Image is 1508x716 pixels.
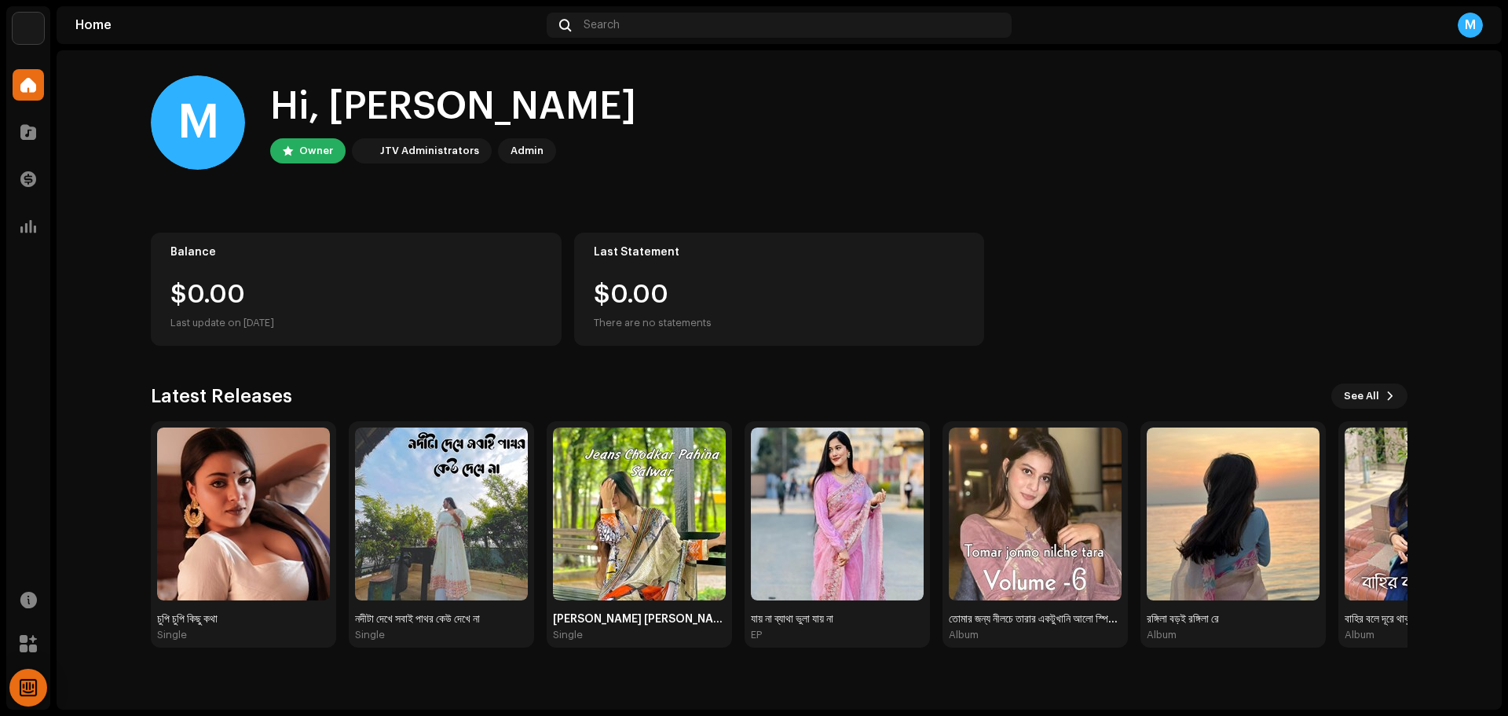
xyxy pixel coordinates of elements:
[9,669,47,707] div: Open Intercom Messenger
[949,613,1122,626] div: তোমার জন্য নীলচে তারার একটুখানি আলো স্পিড উপ
[157,613,330,626] div: চুপি চুপি কিছু কথা
[13,13,44,44] img: 08840394-dc3e-4720-a77a-6adfc2e10f9d
[751,629,762,641] div: EP
[751,613,924,626] div: যায় না ব্যাথা ভুলা যায় না
[1147,629,1177,641] div: Album
[949,629,979,641] div: Album
[157,428,330,600] img: e0c37b09-a8fb-4260-bf8e-8f3069f2f0ef
[1344,380,1379,412] span: See All
[75,19,540,31] div: Home
[170,314,542,332] div: Last update on [DATE]
[553,629,583,641] div: Single
[751,428,924,600] img: e8f38025-12c8-42e7-9628-c0f0ed3115ff
[355,428,528,600] img: 2e2a33ff-370c-415f-95d2-e97cfbb791b6
[380,141,479,160] div: JTV Administrators
[151,75,245,170] div: M
[1345,629,1374,641] div: Album
[594,246,965,259] div: Last Statement
[511,141,544,160] div: Admin
[574,233,985,346] re-o-card-value: Last Statement
[299,141,333,160] div: Owner
[1331,384,1407,409] button: See All
[553,613,726,626] div: [PERSON_NAME] [PERSON_NAME]
[170,246,542,259] div: Balance
[553,428,726,600] img: 8d5a5622-d075-4d00-8622-b7c195686ec4
[1147,613,1319,626] div: রঙ্গিলা বড়ই রঙ্গিলা রে
[594,314,712,332] div: There are no statements
[355,613,528,626] div: নদীটা দেখে সবাই পাথর কেউ দেখে না
[151,233,562,346] re-o-card-value: Balance
[157,629,187,641] div: Single
[949,428,1122,600] img: 7f6a85c7-f8f8-4c6a-82dd-872318305e88
[1458,13,1483,38] div: M
[1147,428,1319,600] img: d0e00da0-b7b4-4958-9d0c-c4f820b5731f
[151,384,292,409] h3: Latest Releases
[270,82,636,132] div: Hi, [PERSON_NAME]
[355,141,374,160] img: 08840394-dc3e-4720-a77a-6adfc2e10f9d
[584,19,620,31] span: Search
[355,629,385,641] div: Single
